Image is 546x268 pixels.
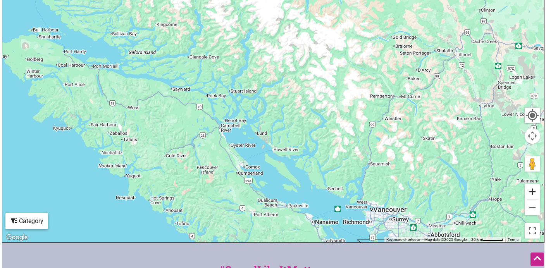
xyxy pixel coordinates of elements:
button: Zoom in [525,184,540,199]
a: Open this area in Google Maps (opens a new window) [4,232,30,242]
span: Map data ©2025 Google [424,237,467,242]
span: 20 km [471,237,482,242]
div: Scroll Back to Top [530,253,544,266]
div: Category [6,214,47,228]
button: Keyboard shortcuts [386,237,420,242]
button: Toggle fullscreen view [524,223,540,239]
img: Google [4,232,30,242]
a: Terms (opens in new tab) [508,237,518,242]
button: Drag Pegman onto the map to open Street View [525,156,540,172]
button: Map Scale: 20 km per 50 pixels [469,237,505,242]
button: Zoom out [525,200,540,215]
button: Map camera controls [525,128,540,144]
button: Your Location [525,108,540,123]
div: Filter by category [5,213,48,229]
